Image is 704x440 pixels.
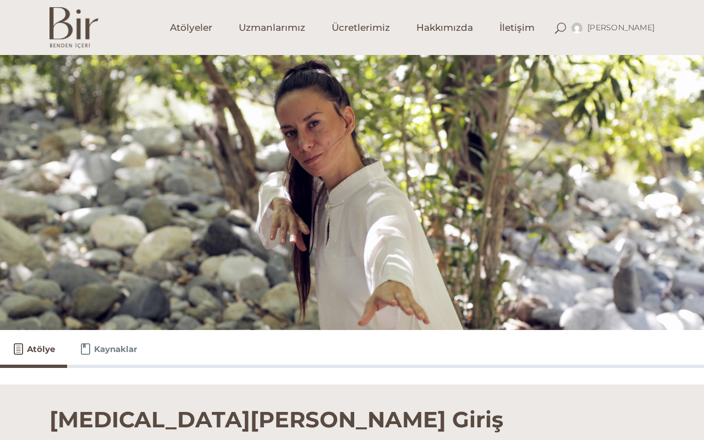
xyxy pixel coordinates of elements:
span: Ücretlerimiz [332,21,390,34]
span: Atölyeler [170,21,212,34]
h1: [MEDICAL_DATA][PERSON_NAME] Giriş [50,384,654,433]
span: [PERSON_NAME] [587,23,654,32]
span: Uzmanlarımız [239,21,305,34]
span: İletişim [499,21,535,34]
span: Kaynaklar [94,343,137,356]
span: Hakkımızda [416,21,473,34]
span: Atölye [27,343,55,356]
